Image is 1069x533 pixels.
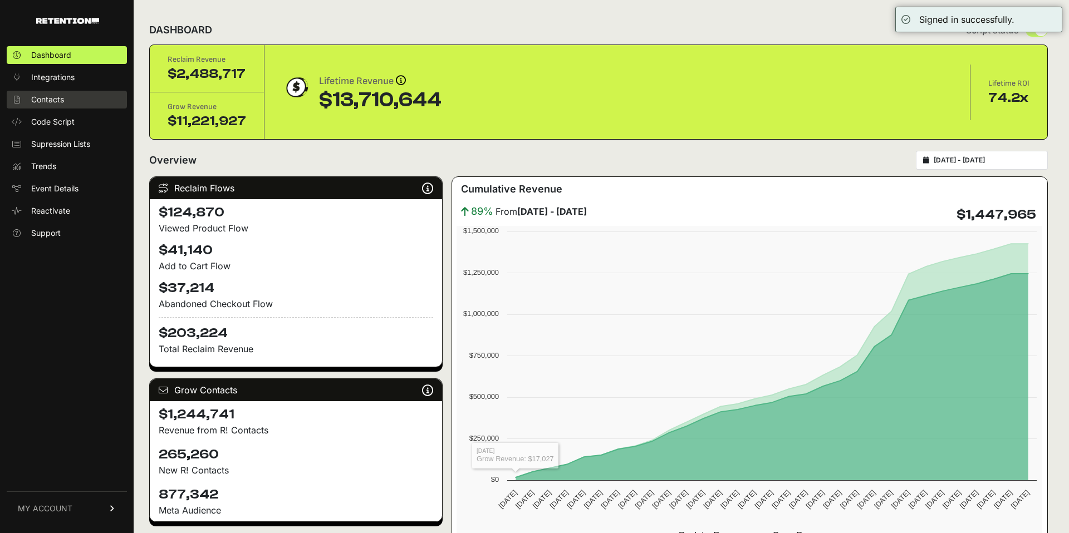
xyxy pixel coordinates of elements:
text: [DATE] [497,488,519,510]
div: Meta Audience [159,504,433,517]
div: Viewed Product Flow [159,221,433,235]
text: [DATE] [582,488,604,510]
div: Signed in successfully. [919,13,1014,26]
h4: $37,214 [159,279,433,297]
p: New R! Contacts [159,463,433,477]
text: [DATE] [1009,488,1031,510]
div: Grow Contacts [150,379,442,401]
text: $1,250,000 [463,268,499,277]
img: Retention.com [36,18,99,24]
a: Trends [7,157,127,175]
text: [DATE] [805,488,826,510]
text: $0 [491,475,499,483]
span: Support [31,228,61,239]
a: Contacts [7,91,127,108]
span: Integrations [31,72,75,83]
div: Reclaim Flows [150,177,442,199]
text: [DATE] [753,488,775,510]
img: dollar-coin-05c43ed7efb7bc0c12610022525b4bbbb207c7efeef5aecc26f025e68dcafac9.png [282,73,310,101]
div: Grow Revenue [168,101,246,112]
a: Integrations [7,68,127,86]
text: [DATE] [838,488,860,510]
text: $250,000 [469,434,499,442]
text: [DATE] [890,488,911,510]
div: Reclaim Revenue [168,54,246,65]
text: [DATE] [941,488,963,510]
text: [DATE] [787,488,809,510]
text: [DATE] [856,488,877,510]
text: [DATE] [651,488,673,510]
p: Total Reclaim Revenue [159,342,433,356]
text: [DATE] [668,488,689,510]
a: Event Details [7,180,127,198]
text: [DATE] [600,488,621,510]
a: Support [7,224,127,242]
h4: $1,447,965 [957,206,1036,224]
a: MY ACCOUNT [7,491,127,525]
a: Dashboard [7,46,127,64]
text: [DATE] [924,488,945,510]
div: $2,488,717 [168,65,246,83]
div: $11,221,927 [168,112,246,130]
span: From [496,205,587,218]
text: [DATE] [821,488,843,510]
text: [DATE] [548,488,570,510]
span: Reactivate [31,205,70,216]
text: [DATE] [616,488,638,510]
span: MY ACCOUNT [18,503,72,514]
text: [DATE] [634,488,655,510]
div: 74.2x [988,89,1029,107]
text: [DATE] [531,488,553,510]
text: $750,000 [469,351,499,359]
text: [DATE] [514,488,536,510]
strong: [DATE] - [DATE] [517,206,587,217]
div: Lifetime ROI [988,78,1029,89]
text: $1,000,000 [463,309,499,318]
h2: DASHBOARD [149,22,212,38]
p: Revenue from R! Contacts [159,423,433,437]
span: Dashboard [31,50,71,61]
a: Code Script [7,113,127,131]
div: Lifetime Revenue [319,73,442,89]
h4: $41,140 [159,241,433,259]
a: Supression Lists [7,135,127,153]
span: Contacts [31,94,64,105]
h2: Overview [149,152,197,168]
text: [DATE] [992,488,1014,510]
text: [DATE] [736,488,758,510]
text: [DATE] [907,488,929,510]
h4: 265,260 [159,446,433,463]
text: $500,000 [469,392,499,401]
text: [DATE] [975,488,997,510]
text: [DATE] [958,488,980,510]
text: [DATE] [702,488,724,510]
text: [DATE] [719,488,741,510]
h4: 877,342 [159,486,433,504]
div: $13,710,644 [319,89,442,111]
div: Add to Cart Flow [159,259,433,273]
span: 89% [471,204,493,219]
text: [DATE] [685,488,707,510]
text: [DATE] [770,488,792,510]
h4: $1,244,741 [159,406,433,423]
span: Trends [31,161,56,172]
text: $1,500,000 [463,226,499,235]
a: Reactivate [7,202,127,220]
span: Event Details [31,183,79,194]
text: [DATE] [565,488,587,510]
text: [DATE] [872,488,894,510]
div: Abandoned Checkout Flow [159,297,433,310]
span: Code Script [31,116,75,127]
h4: $124,870 [159,204,433,221]
h3: Cumulative Revenue [461,181,562,197]
h4: $203,224 [159,317,433,342]
span: Supression Lists [31,139,90,150]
